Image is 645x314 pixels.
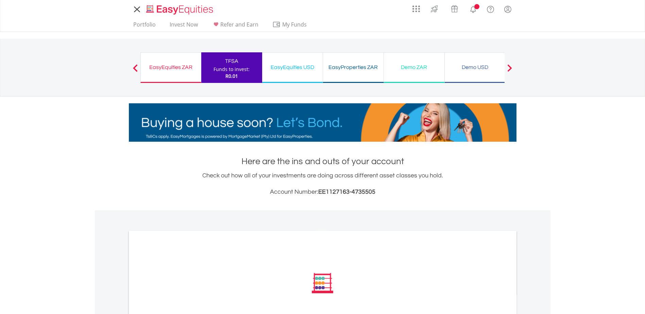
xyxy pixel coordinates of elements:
[327,63,379,72] div: EasyProperties ZAR
[143,2,216,15] a: Home page
[388,63,440,72] div: Demo ZAR
[145,4,216,15] img: EasyEquities_Logo.png
[449,3,460,14] img: vouchers-v2.svg
[266,63,319,72] div: EasyEquities USD
[209,21,261,32] a: Refer and Earn
[214,66,250,73] div: Funds to invest:
[272,20,317,29] span: My Funds
[129,171,516,197] div: Check out how all of your investments are doing across different asset classes you hold.
[220,21,258,28] span: Refer and Earn
[444,2,464,14] a: Vouchers
[129,103,516,142] img: EasyMortage Promotion Banner
[429,3,440,14] img: thrive-v2.svg
[482,2,499,15] a: FAQ's and Support
[412,5,420,13] img: grid-menu-icon.svg
[225,73,238,79] span: R0.01
[464,2,482,15] a: Notifications
[205,56,258,66] div: TFSA
[318,189,375,195] span: EE1127163-4735505
[131,21,158,32] a: Portfolio
[503,68,516,74] button: Next
[449,63,501,72] div: Demo USD
[408,2,424,13] a: AppsGrid
[129,68,142,74] button: Previous
[167,21,201,32] a: Invest Now
[145,63,197,72] div: EasyEquities ZAR
[129,155,516,168] h1: Here are the ins and outs of your account
[129,187,516,197] h3: Account Number:
[499,2,516,17] a: My Profile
